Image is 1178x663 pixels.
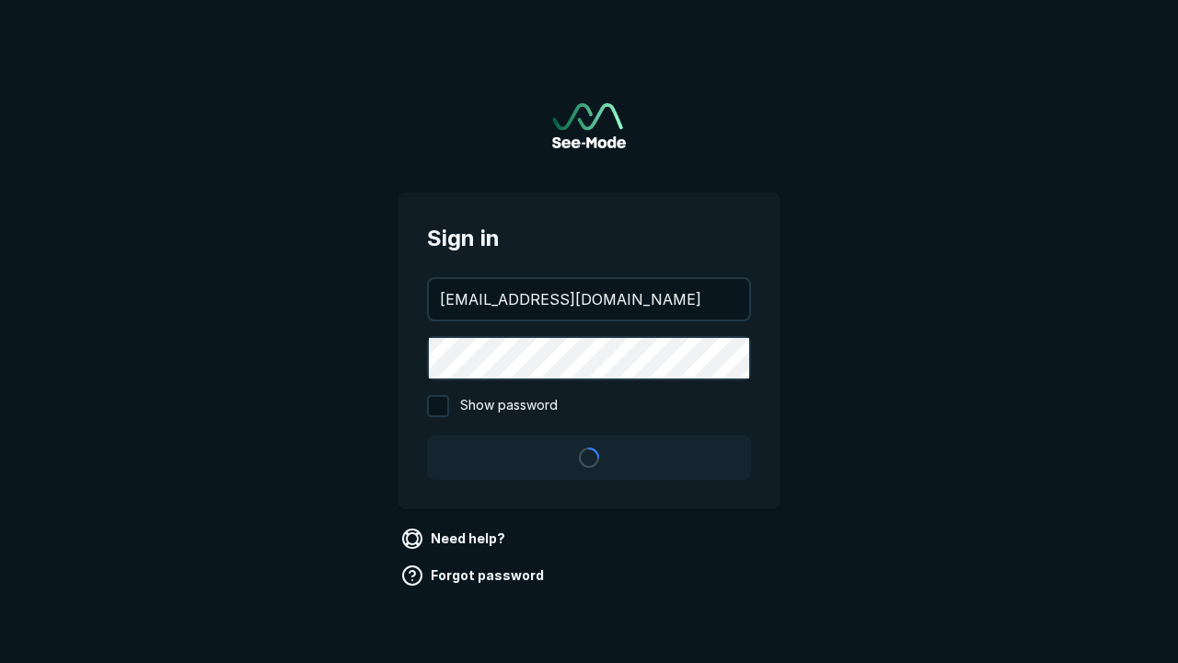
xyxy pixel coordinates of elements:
span: Sign in [427,222,751,255]
span: Show password [460,395,558,417]
img: See-Mode Logo [552,103,626,148]
a: Go to sign in [552,103,626,148]
a: Forgot password [398,561,551,590]
a: Need help? [398,524,513,553]
input: your@email.com [429,279,749,320]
